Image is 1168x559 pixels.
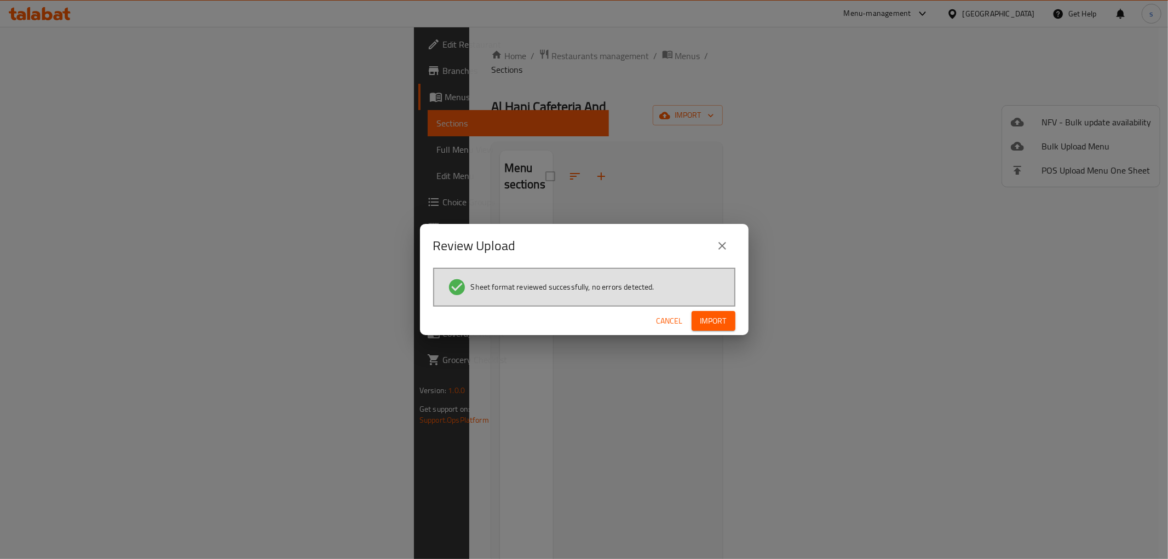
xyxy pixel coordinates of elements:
h2: Review Upload [433,237,516,255]
button: Import [692,311,735,331]
span: Cancel [657,314,683,328]
button: Cancel [652,311,687,331]
span: Import [700,314,727,328]
span: Sheet format reviewed successfully, no errors detected. [471,281,654,292]
button: close [709,233,735,259]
